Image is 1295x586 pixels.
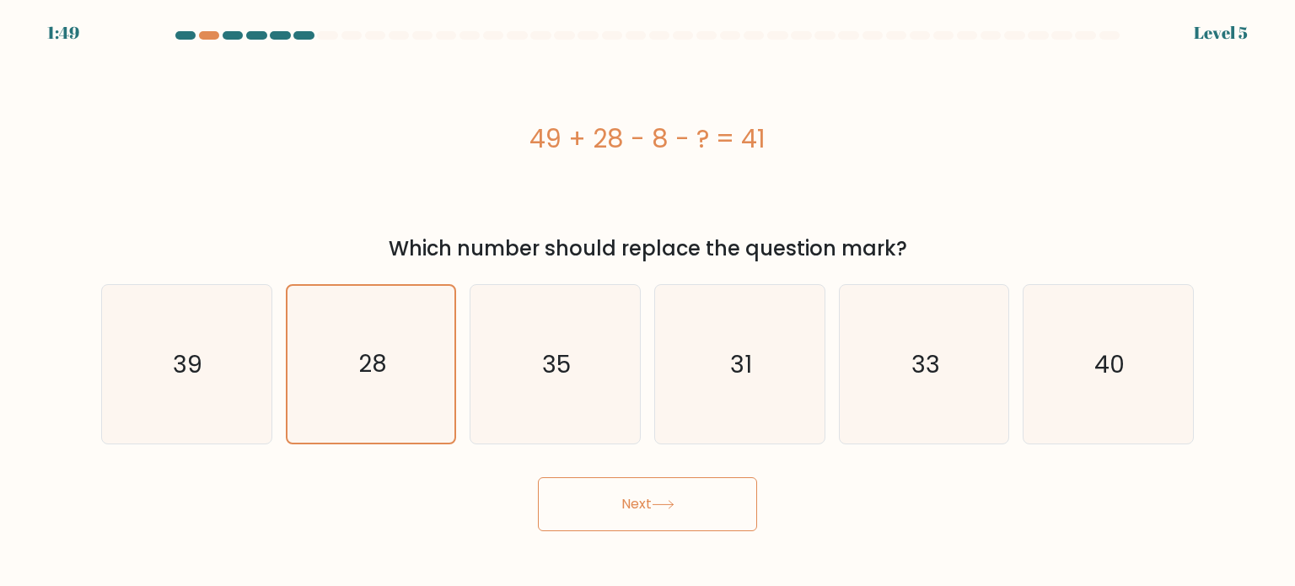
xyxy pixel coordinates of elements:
[543,347,572,380] text: 35
[1094,347,1125,380] text: 40
[1194,20,1248,46] div: Level 5
[111,234,1184,264] div: Which number should replace the question mark?
[538,477,757,531] button: Next
[47,20,79,46] div: 1:49
[174,347,203,380] text: 39
[358,347,387,380] text: 28
[101,120,1194,158] div: 49 + 28 - 8 - ? = 41
[730,347,752,380] text: 31
[911,347,940,380] text: 33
